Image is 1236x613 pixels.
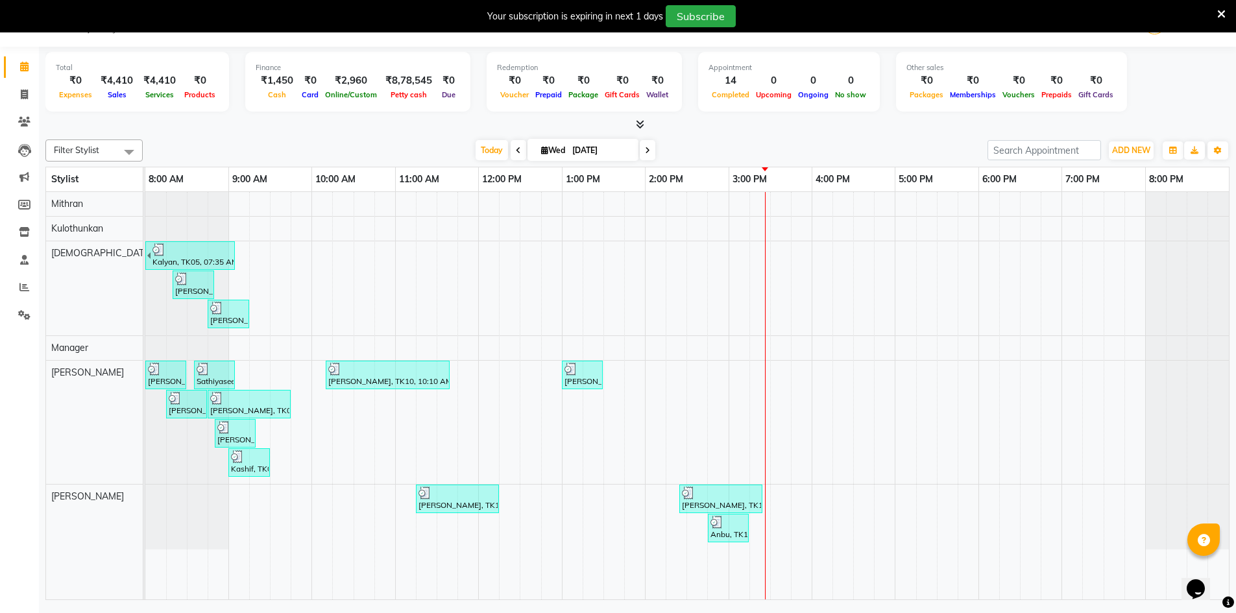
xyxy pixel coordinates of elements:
div: ₹0 [565,73,601,88]
div: ₹0 [947,73,999,88]
div: [PERSON_NAME], TK12, 01:00 PM-01:30 PM, Hair Cut & [PERSON_NAME] Trim [563,363,601,387]
div: 14 [709,73,753,88]
div: Redemption [497,62,672,73]
span: Vouchers [999,90,1038,99]
div: ₹0 [906,73,947,88]
div: Kalyan, TK05, 07:35 AM-09:05 AM, Hair Cut & [PERSON_NAME] Trim,L'OREAL Hair Colour Non [MEDICAL_D... [151,243,234,268]
button: Subscribe [666,5,736,27]
span: Manager [51,342,88,354]
div: ₹8,78,545 [380,73,437,88]
a: 3:00 PM [729,170,770,189]
div: ₹0 [298,73,322,88]
a: 7:00 PM [1062,170,1103,189]
span: Wallet [643,90,672,99]
div: [PERSON_NAME], TK06, 08:45 AM-09:15 AM, [PERSON_NAME] Design [209,302,248,326]
div: ₹0 [56,73,95,88]
span: Memberships [947,90,999,99]
a: 12:00 PM [479,170,525,189]
div: Finance [256,62,460,73]
span: Kulothunkan [51,222,103,234]
div: [PERSON_NAME], TK10, 10:10 AM-11:40 AM, HAIRCUT+ [PERSON_NAME] TRIM + CLEAN UP,[PERSON_NAME] Face... [327,363,448,387]
a: 2:00 PM [646,170,686,189]
div: [PERSON_NAME], TK02, 08:15 AM-08:45 AM, Hair Cut & [PERSON_NAME] Trim [167,392,206,416]
span: Wed [538,145,568,155]
iframe: chat widget [1181,561,1223,600]
span: Due [439,90,459,99]
span: [DEMOGRAPHIC_DATA] [51,247,152,259]
a: 11:00 AM [396,170,442,189]
a: 8:00 AM [145,170,187,189]
div: Appointment [709,62,869,73]
span: [PERSON_NAME] [51,367,124,378]
span: Petty cash [387,90,430,99]
input: 2025-09-03 [568,141,633,160]
div: Your subscription is expiring in next 1 days [487,10,663,23]
div: ₹4,410 [138,73,181,88]
span: Package [565,90,601,99]
div: [PERSON_NAME], TK03, 08:20 AM-08:50 AM, Hair Cut & [PERSON_NAME] Trim [174,272,213,297]
div: ₹4,410 [95,73,138,88]
div: ₹0 [181,73,219,88]
a: 9:00 AM [229,170,271,189]
span: Packages [906,90,947,99]
span: Voucher [497,90,532,99]
a: 10:00 AM [312,170,359,189]
input: Search Appointment [988,140,1101,160]
a: 1:00 PM [563,170,603,189]
span: Expenses [56,90,95,99]
div: [PERSON_NAME], TK14, 02:25 PM-03:25 PM, HAIRCUT+ [PERSON_NAME] TRIM + CLEAN UP [681,487,761,511]
span: Upcoming [753,90,795,99]
div: ₹0 [601,73,643,88]
div: [PERSON_NAME], TK07, 08:50 AM-09:20 AM, Express Cut [216,421,254,446]
div: ₹0 [643,73,672,88]
div: ₹0 [999,73,1038,88]
div: 0 [795,73,832,88]
div: ₹2,960 [322,73,380,88]
div: [PERSON_NAME], TK09, 08:45 AM-09:45 AM, HAIRCUT+ [PERSON_NAME] TRIM + CLEAN UP [209,392,289,416]
span: Gift Cards [1075,90,1117,99]
a: 5:00 PM [895,170,936,189]
span: Prepaid [532,90,565,99]
span: No show [832,90,869,99]
div: ₹1,450 [256,73,298,88]
div: Sathiyaseelan, TK04, 08:35 AM-09:05 AM, Hair Cut & [PERSON_NAME] Trim [195,363,234,387]
div: Kashif, TK08, 09:00 AM-09:30 AM, Express Cut [230,450,269,475]
div: ₹0 [497,73,532,88]
span: Mithran [51,198,83,210]
button: ADD NEW [1109,141,1154,160]
div: Other sales [906,62,1117,73]
div: [PERSON_NAME], TK11, 11:15 AM-12:15 PM, Hair Cut (INCL HAIR WASH),[PERSON_NAME] Design [417,487,498,511]
span: Stylist [51,173,79,185]
div: Total [56,62,219,73]
span: ADD NEW [1112,145,1150,155]
span: Completed [709,90,753,99]
span: Products [181,90,219,99]
div: Anbu, TK13, 02:45 PM-03:15 PM, [PERSON_NAME] Design [709,516,747,540]
div: ₹0 [1038,73,1075,88]
div: ₹0 [1075,73,1117,88]
span: Sales [104,90,130,99]
div: 0 [832,73,869,88]
span: Today [476,140,508,160]
a: 8:00 PM [1146,170,1187,189]
span: Gift Cards [601,90,643,99]
div: ₹0 [532,73,565,88]
a: 4:00 PM [812,170,853,189]
span: Prepaids [1038,90,1075,99]
span: Cash [265,90,289,99]
span: Services [142,90,177,99]
span: [PERSON_NAME] [51,490,124,502]
a: 6:00 PM [979,170,1020,189]
div: ₹0 [437,73,460,88]
span: Filter Stylist [54,145,99,155]
span: Card [298,90,322,99]
span: Online/Custom [322,90,380,99]
div: [PERSON_NAME], TK01, 08:00 AM-08:30 AM, [PERSON_NAME] Design [147,363,185,387]
div: 0 [753,73,795,88]
span: Ongoing [795,90,832,99]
